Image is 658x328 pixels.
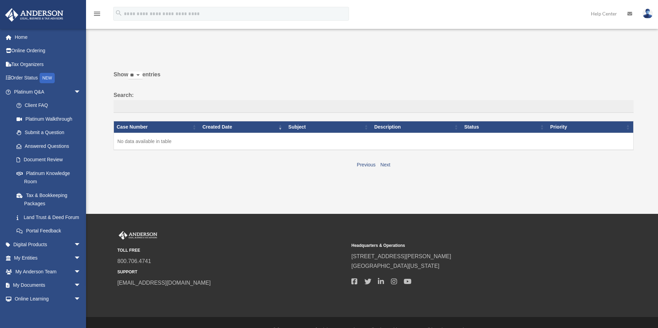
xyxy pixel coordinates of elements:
small: SUPPORT [117,269,347,276]
span: arrow_drop_down [74,292,88,306]
a: Submit a Question [10,126,88,140]
i: search [115,9,123,17]
a: Document Review [10,153,88,167]
a: Digital Productsarrow_drop_down [5,238,91,251]
th: Priority: activate to sort column ascending [548,121,634,133]
a: [STREET_ADDRESS][PERSON_NAME] [351,253,451,259]
img: User Pic [643,9,653,19]
a: Next [380,162,390,167]
a: menu [93,12,101,18]
th: Case Number: activate to sort column ascending [114,121,200,133]
a: Tax & Bookkeeping Packages [10,188,88,210]
span: arrow_drop_down [74,85,88,99]
span: arrow_drop_down [74,265,88,279]
span: arrow_drop_down [74,278,88,293]
td: No data available in table [114,133,634,150]
a: Portal Feedback [10,224,88,238]
a: Platinum Q&Aarrow_drop_down [5,85,88,99]
input: Search: [114,100,634,113]
a: 800.706.4741 [117,258,151,264]
a: Order StatusNEW [5,71,91,85]
a: Online Ordering [5,44,91,58]
a: Answered Questions [10,139,84,153]
a: Tax Organizers [5,57,91,71]
a: My Anderson Teamarrow_drop_down [5,265,91,278]
img: Anderson Advisors Platinum Portal [3,8,65,22]
span: arrow_drop_down [74,251,88,265]
a: [GEOGRAPHIC_DATA][US_STATE] [351,263,439,269]
a: Previous [357,162,375,167]
a: My Documentsarrow_drop_down [5,278,91,292]
th: Created Date: activate to sort column ascending [200,121,286,133]
i: menu [93,10,101,18]
th: Description: activate to sort column ascending [371,121,461,133]
small: Headquarters & Operations [351,242,581,249]
small: TOLL FREE [117,247,347,254]
a: [EMAIL_ADDRESS][DOMAIN_NAME] [117,280,211,286]
a: Platinum Knowledge Room [10,166,88,188]
a: Online Learningarrow_drop_down [5,292,91,306]
a: Home [5,30,91,44]
select: Showentries [128,72,142,79]
div: NEW [40,73,55,83]
th: Subject: activate to sort column ascending [286,121,372,133]
a: Platinum Walkthrough [10,112,88,126]
span: arrow_drop_down [74,238,88,252]
label: Show entries [114,70,634,86]
th: Status: activate to sort column ascending [461,121,548,133]
a: Client FAQ [10,99,88,112]
label: Search: [114,90,634,113]
a: Land Trust & Deed Forum [10,210,88,224]
a: My Entitiesarrow_drop_down [5,251,91,265]
img: Anderson Advisors Platinum Portal [117,231,159,240]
